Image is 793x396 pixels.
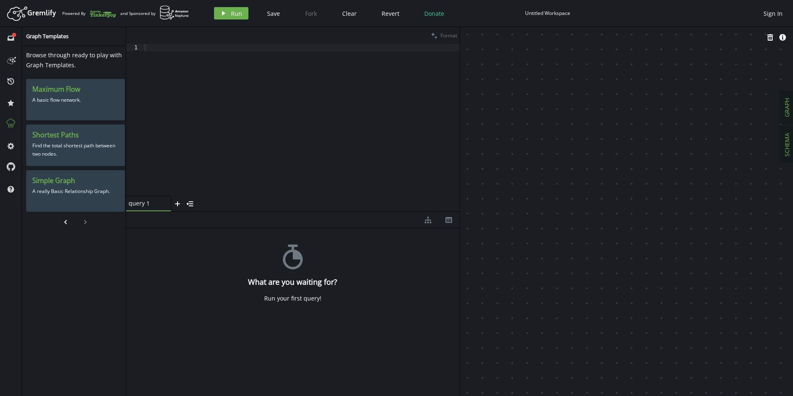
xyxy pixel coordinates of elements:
[62,6,116,21] div: Powered By
[305,10,317,17] span: Fork
[26,51,122,69] span: Browse through ready to play with Graph Templates.
[336,7,363,20] button: Clear
[375,7,406,20] button: Revert
[126,44,143,51] div: 1
[783,133,791,156] span: SCHEMA
[428,27,460,44] button: Format
[26,32,68,40] span: Graph Templates
[418,7,450,20] button: Donate
[214,7,248,20] button: Run
[783,98,791,117] span: GRAPH
[382,10,399,17] span: Revert
[32,85,119,94] h3: Maximum Flow
[32,176,119,185] h3: Simple Graph
[440,32,457,39] span: Format
[267,10,280,17] span: Save
[424,10,444,17] span: Donate
[32,94,119,106] p: A basic flow network.
[759,7,787,20] button: Sign In
[525,10,570,16] div: Untitled Workspace
[299,7,324,20] button: Fork
[160,5,189,20] img: AWS Neptune
[261,7,286,20] button: Save
[120,5,189,21] div: and Sponsored by
[32,131,119,139] h3: Shortest Paths
[129,200,162,207] span: query 1
[342,10,357,17] span: Clear
[264,295,321,302] div: Run your first query!
[764,10,783,17] span: Sign In
[32,139,119,160] p: Find the total shortest path between two nodes.
[248,278,337,286] h4: What are you waiting for?
[32,185,119,198] p: A really Basic Relationship Graph.
[231,10,242,17] span: Run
